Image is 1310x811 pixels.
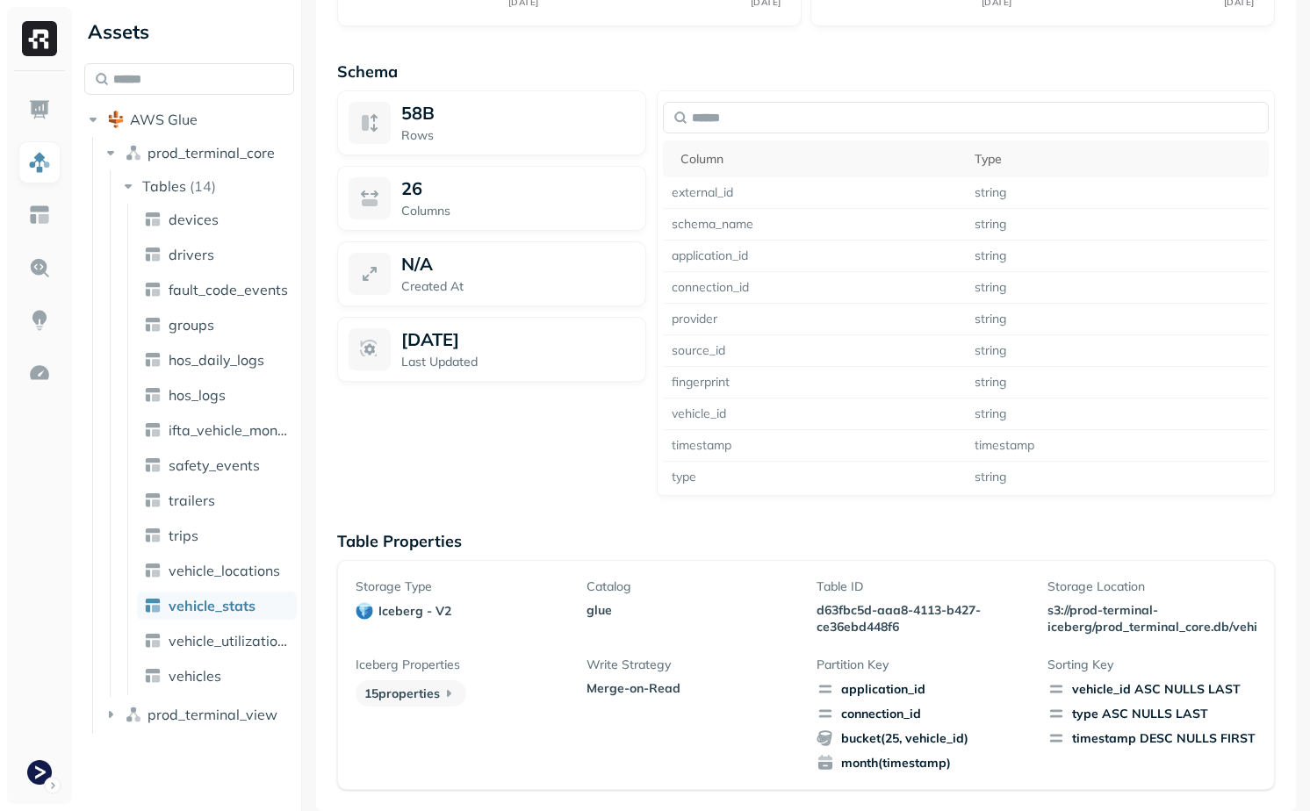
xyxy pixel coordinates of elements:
span: application_id [817,680,1026,698]
p: N/A [401,253,433,275]
div: Assets [84,18,294,46]
p: [DATE] [401,328,459,350]
p: 26 [401,177,422,199]
img: namespace [125,144,142,161]
p: Created At [401,278,635,295]
td: connection_id [663,272,966,304]
a: ifta_vehicle_months [137,416,297,444]
p: Merge-on-Read [587,680,795,697]
span: vehicle_utilization_day [169,632,290,650]
img: namespace [125,706,142,723]
td: string [966,177,1269,209]
img: table [144,316,162,334]
span: groups [169,316,214,334]
span: vehicle_locations [169,562,280,579]
img: table [144,386,162,404]
button: prod_terminal_view [102,700,295,728]
img: Optimization [28,362,51,384]
span: connection_id [817,705,1026,722]
p: Table Properties [337,531,1275,551]
a: safety_events [137,451,297,479]
img: root [107,111,125,128]
a: hos_logs [137,381,297,409]
img: table [144,456,162,474]
img: table [144,597,162,614]
img: iceberg - v2 [356,602,373,620]
span: Tables [142,177,186,195]
p: Columns [401,203,635,219]
div: timestamp DESC NULLS FIRST [1047,729,1256,747]
img: table [144,632,162,650]
span: vehicle_stats [169,597,256,614]
img: table [144,211,162,228]
img: Dashboard [28,98,51,121]
td: timestamp [966,430,1269,462]
td: fingerprint [663,367,966,398]
a: vehicle_locations [137,556,297,585]
span: 58B [401,102,435,124]
p: 15 properties [356,680,466,707]
img: Query Explorer [28,256,51,279]
img: Ryft [22,21,57,56]
td: string [966,335,1269,367]
img: table [144,667,162,685]
span: month(timestamp) [817,754,1026,772]
a: vehicle_stats [137,592,297,620]
td: string [966,272,1269,304]
img: table [144,351,162,369]
img: table [144,492,162,509]
span: hos_logs [169,386,226,404]
p: Sorting Key [1047,657,1256,673]
span: prod_terminal_core [148,144,275,161]
a: trips [137,521,297,549]
a: vehicles [137,662,297,690]
p: Schema [337,61,1275,82]
img: table [144,246,162,263]
button: AWS Glue [84,105,294,133]
a: vehicle_utilization_day [137,627,297,655]
td: source_id [663,335,966,367]
img: table [144,421,162,439]
td: external_id [663,177,966,209]
td: string [966,462,1269,493]
span: ifta_vehicle_months [169,421,290,439]
div: vehicle_id ASC NULLS LAST [1047,680,1256,698]
div: Type [975,151,1260,168]
a: devices [137,205,297,233]
p: Storage Location [1047,578,1256,595]
p: glue [587,602,795,619]
img: Assets [28,151,51,174]
img: Asset Explorer [28,204,51,226]
p: Table ID [817,578,1026,595]
span: fault_code_events [169,281,288,298]
td: string [966,240,1269,272]
td: vehicle_id [663,398,966,430]
a: fault_code_events [137,276,297,304]
span: prod_terminal_view [148,706,277,723]
a: trailers [137,486,297,514]
p: Catalog [587,578,795,595]
p: iceberg - v2 [378,603,451,620]
td: string [966,209,1269,240]
p: Iceberg Properties [356,657,565,673]
span: trips [169,527,198,544]
img: table [144,527,162,544]
a: groups [137,311,297,339]
p: Rows [401,127,635,144]
span: vehicles [169,667,221,685]
span: hos_daily_logs [169,351,264,369]
a: hos_daily_logs [137,346,297,374]
span: safety_events [169,456,260,474]
img: Insights [28,309,51,332]
td: string [966,367,1269,398]
a: drivers [137,240,297,269]
td: application_id [663,240,966,272]
td: schema_name [663,209,966,240]
div: type ASC NULLS LAST [1047,705,1256,722]
td: provider [663,304,966,335]
td: string [966,398,1269,430]
p: Last Updated [401,354,635,370]
button: Tables(14) [119,172,296,200]
p: ( 14 ) [190,177,216,195]
td: type [663,462,966,493]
